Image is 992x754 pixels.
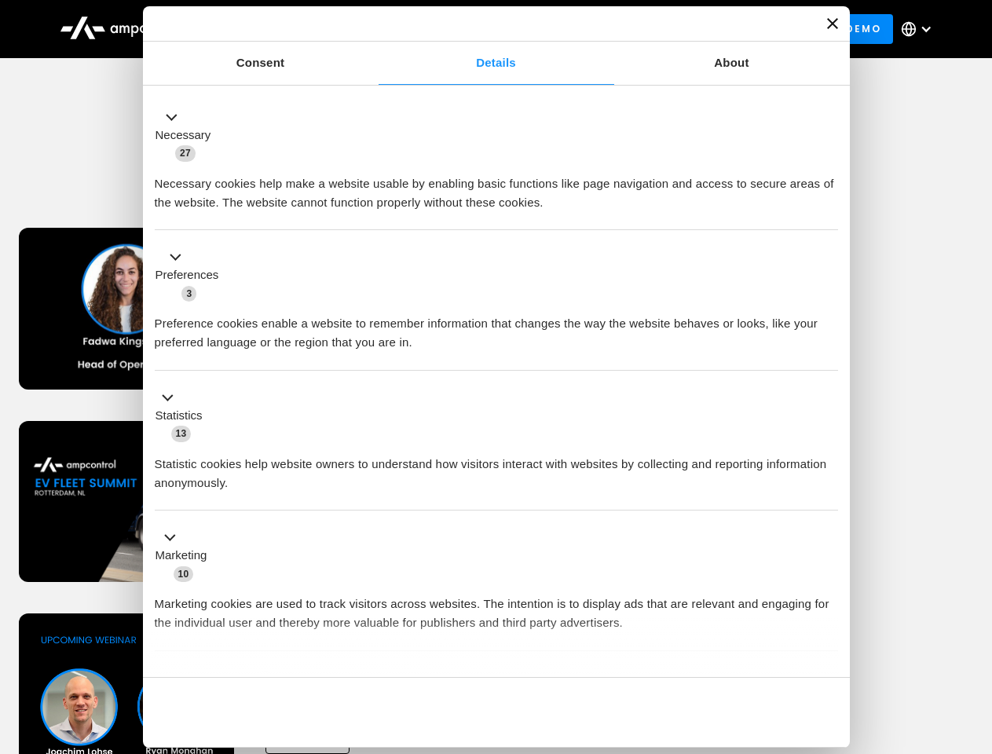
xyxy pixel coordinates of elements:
div: Marketing cookies are used to track visitors across websites. The intention is to display ads tha... [155,583,838,632]
button: Statistics (13) [155,388,212,443]
button: Preferences (3) [155,248,229,303]
div: Preference cookies enable a website to remember information that changes the way the website beha... [155,302,838,352]
h1: Upcoming Webinars [19,159,974,196]
button: Unclassified (2) [155,668,284,688]
button: Close banner [827,18,838,29]
button: Necessary (27) [155,108,221,163]
a: Details [379,42,614,85]
span: 10 [174,566,194,582]
button: Okay [612,690,837,735]
button: Marketing (10) [155,529,217,584]
span: 13 [171,426,192,441]
label: Statistics [156,407,203,425]
div: Necessary cookies help make a website usable by enabling basic functions like page navigation and... [155,163,838,212]
label: Preferences [156,266,219,284]
span: 2 [259,671,274,686]
span: 3 [181,286,196,302]
a: About [614,42,850,85]
label: Marketing [156,547,207,565]
label: Necessary [156,126,211,145]
div: Statistic cookies help website owners to understand how visitors interact with websites by collec... [155,443,838,492]
a: Consent [143,42,379,85]
span: 27 [175,145,196,161]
